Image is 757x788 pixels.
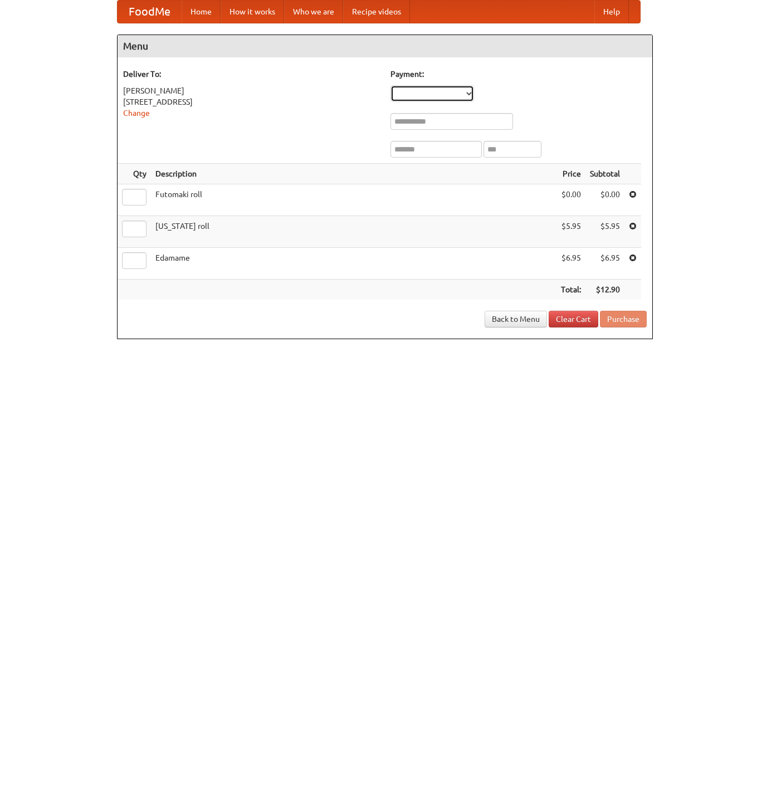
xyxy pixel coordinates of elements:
h5: Deliver To: [123,68,379,80]
a: Help [594,1,629,23]
h4: Menu [118,35,652,57]
td: $0.00 [556,184,585,216]
td: Edamame [151,248,556,280]
a: Recipe videos [343,1,410,23]
td: [US_STATE] roll [151,216,556,248]
td: $0.00 [585,184,624,216]
a: Who we are [284,1,343,23]
th: Qty [118,164,151,184]
td: $6.95 [556,248,585,280]
a: Home [182,1,221,23]
a: How it works [221,1,284,23]
button: Purchase [600,311,647,327]
a: FoodMe [118,1,182,23]
div: [PERSON_NAME] [123,85,379,96]
th: $12.90 [585,280,624,300]
a: Clear Cart [549,311,598,327]
td: $6.95 [585,248,624,280]
td: $5.95 [556,216,585,248]
h5: Payment: [390,68,647,80]
th: Total: [556,280,585,300]
th: Description [151,164,556,184]
td: Futomaki roll [151,184,556,216]
a: Back to Menu [485,311,547,327]
a: Change [123,109,150,118]
td: $5.95 [585,216,624,248]
div: [STREET_ADDRESS] [123,96,379,107]
th: Price [556,164,585,184]
th: Subtotal [585,164,624,184]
